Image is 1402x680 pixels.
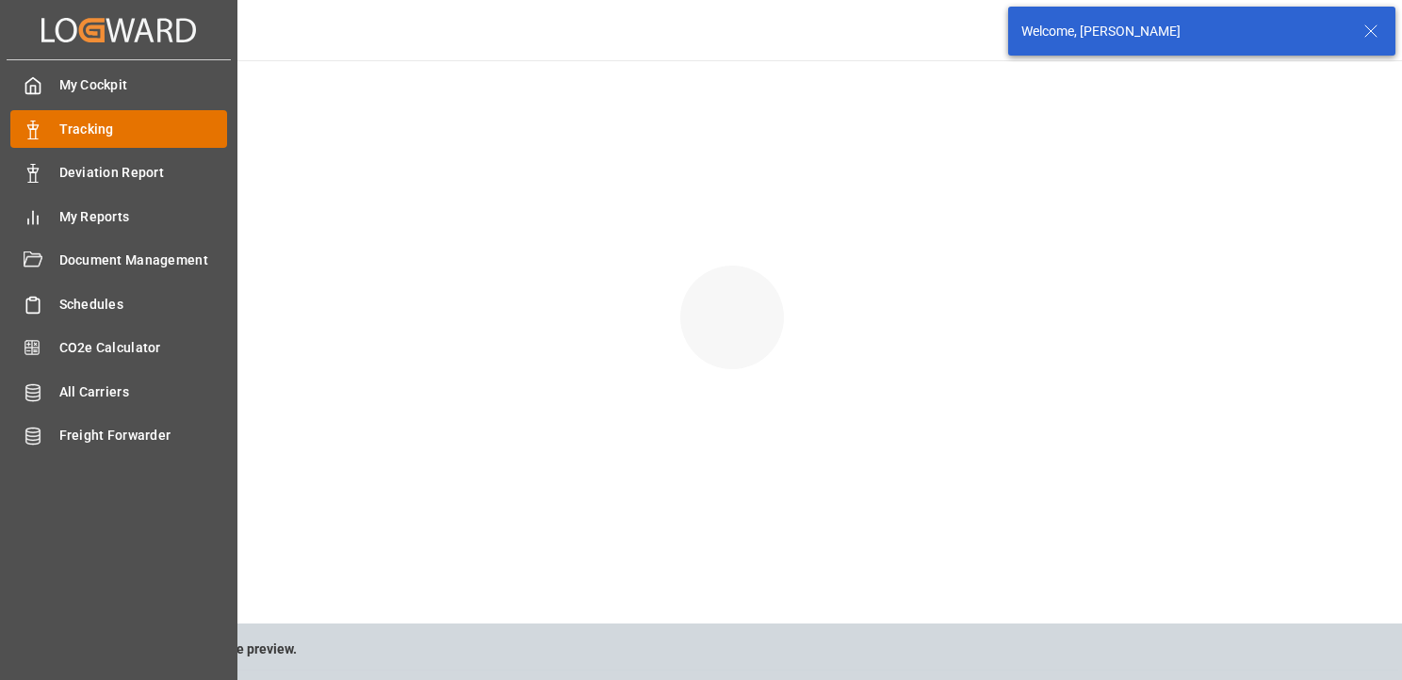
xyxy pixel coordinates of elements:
a: My Reports [10,198,227,235]
div: Welcome, [PERSON_NAME] [1021,22,1345,41]
span: Schedules [59,295,228,315]
a: Deviation Report [10,154,227,191]
span: Document Management [59,251,228,270]
a: Schedules [10,285,227,322]
span: CO2e Calculator [59,338,228,358]
span: Tracking [59,120,228,139]
a: My Cockpit [10,67,227,104]
span: All Carriers [59,382,228,402]
span: My Reports [59,207,228,227]
a: Document Management [10,242,227,279]
span: Deviation Report [59,163,228,183]
a: CO2e Calculator [10,330,227,366]
a: All Carriers [10,373,227,410]
a: Tracking [10,110,227,147]
a: Freight Forwarder [10,417,227,454]
span: My Cockpit [59,75,228,95]
span: Freight Forwarder [59,426,228,445]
